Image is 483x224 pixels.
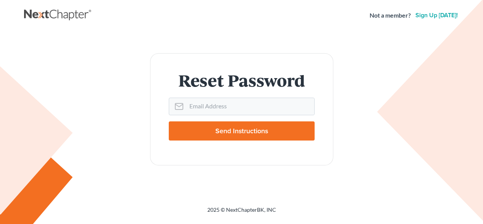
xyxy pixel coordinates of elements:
[414,12,459,18] a: Sign up [DATE]!
[24,206,459,220] div: 2025 © NextChapterBK, INC
[169,72,315,88] h1: Reset Password
[169,121,315,141] input: Send Instructions
[186,98,314,115] input: Email Address
[370,11,411,20] strong: Not a member?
